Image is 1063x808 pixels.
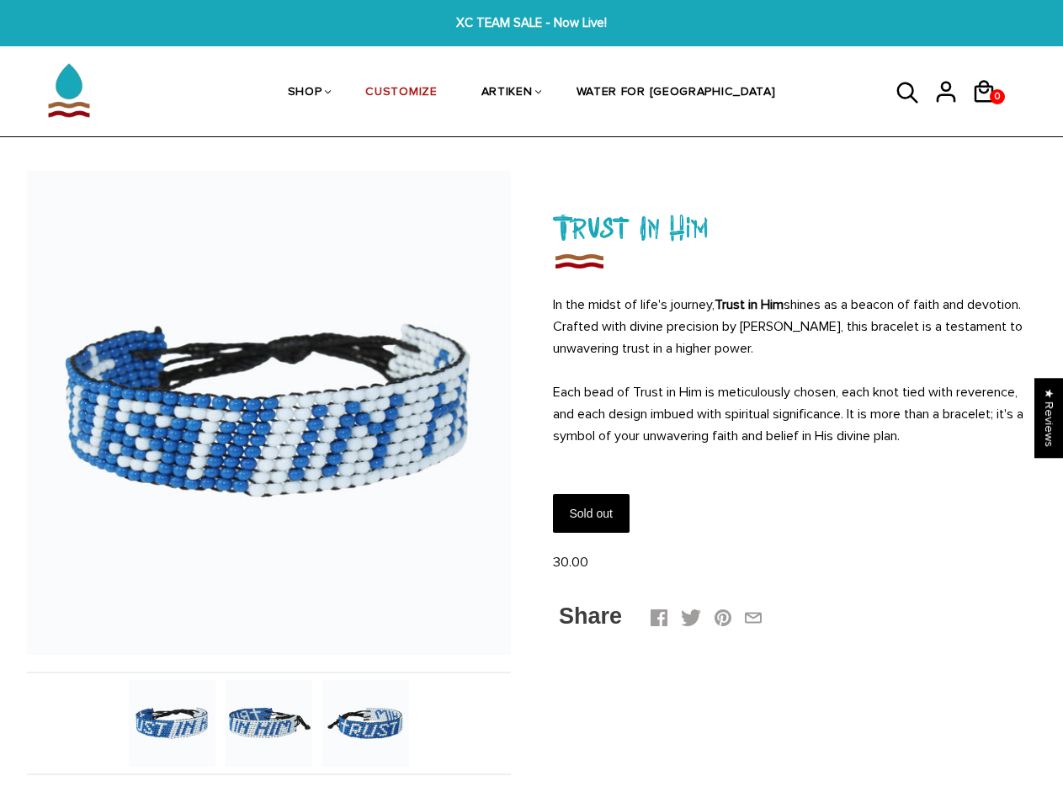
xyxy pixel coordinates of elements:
[329,13,734,33] span: XC TEAM SALE - Now Live!
[226,680,312,767] img: Trust In Him
[553,294,1037,447] p: In the midst of life's journey, shines as a beacon of faith and devotion. Crafted with divine pre...
[553,205,1037,249] h1: Trust In Him
[288,49,322,138] a: SHOP
[1034,378,1063,458] div: Click to open Judge.me floating reviews tab
[553,494,630,533] input: Sold out
[715,296,784,313] strong: Trust in Him
[129,680,215,767] img: Trust In Him
[577,49,776,138] a: WATER FOR [GEOGRAPHIC_DATA]
[553,554,588,571] span: 30.00
[481,49,533,138] a: ARTIKEN
[991,85,1004,109] span: 0
[365,49,437,138] a: CUSTOMIZE
[322,680,409,767] img: Trust In Him
[27,171,511,655] img: Trust In Him
[559,603,622,629] span: Share
[971,109,1009,112] a: 0
[553,249,605,273] img: Trust In Him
